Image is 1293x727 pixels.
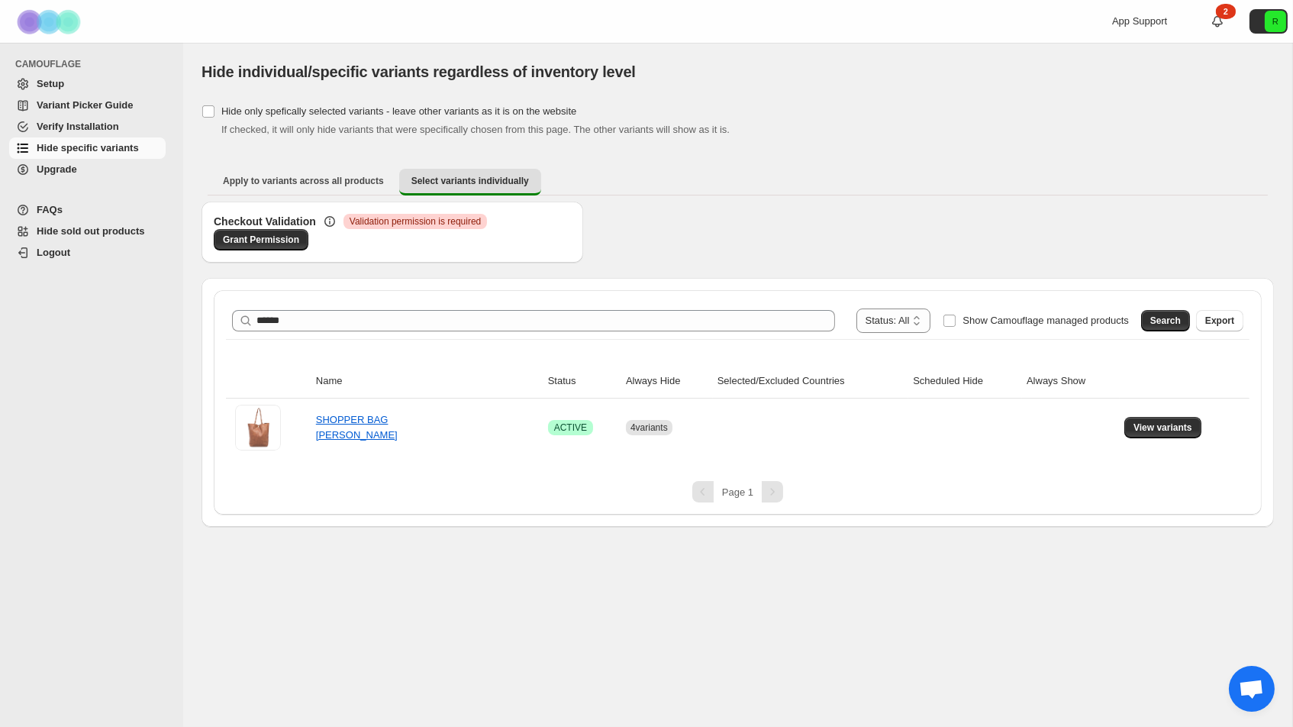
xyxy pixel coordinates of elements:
a: Upgrade [9,159,166,180]
span: Apply to variants across all products [223,175,384,187]
span: Show Camouflage managed products [962,315,1129,326]
span: Search [1150,315,1181,327]
th: Always Show [1022,364,1120,399]
div: Chat abierto [1229,666,1275,712]
th: Status [543,364,621,399]
img: SHOPPER BAG NICOLE [235,405,281,451]
span: Hide individual/specific variants regardless of inventory level [202,63,636,80]
span: App Support [1112,15,1167,27]
a: Logout [9,242,166,263]
a: Hide sold out products [9,221,166,242]
img: Camouflage [12,1,89,43]
a: Variant Picker Guide [9,95,166,116]
a: Verify Installation [9,116,166,137]
button: Apply to variants across all products [211,169,396,193]
span: Hide specific variants [37,142,139,153]
nav: Pagination [226,481,1249,502]
span: Variant Picker Guide [37,99,133,111]
span: Export [1205,315,1234,327]
span: If checked, it will only hide variants that were specifically chosen from this page. The other va... [221,124,730,135]
span: 4 variants [630,422,668,433]
div: Select variants individually [202,202,1274,527]
span: Upgrade [37,163,77,175]
span: Page 1 [722,486,753,498]
span: Grant Permission [223,234,299,246]
span: CAMOUFLAGE [15,58,172,70]
span: Select variants individually [411,175,529,187]
span: Hide only spefically selected variants - leave other variants as it is on the website [221,105,576,117]
button: Select variants individually [399,169,541,195]
span: Hide sold out products [37,225,145,237]
button: Search [1141,310,1190,331]
span: ACTIVE [554,422,587,434]
h3: Checkout Validation [214,214,316,229]
a: SHOPPER BAG [PERSON_NAME] [316,414,398,441]
th: Scheduled Hide [908,364,1022,399]
span: FAQs [37,204,63,215]
div: 2 [1216,4,1236,19]
th: Selected/Excluded Countries [713,364,909,399]
th: Name [311,364,543,399]
button: Export [1196,310,1243,331]
a: Hide specific variants [9,137,166,159]
button: Avatar with initials R [1249,9,1288,34]
a: Setup [9,73,166,95]
text: R [1272,17,1278,26]
a: 2 [1210,14,1225,29]
span: Avatar with initials R [1265,11,1286,32]
span: View variants [1133,422,1192,434]
span: Validation permission is required [350,215,482,228]
a: Grant Permission [214,229,308,250]
a: FAQs [9,199,166,221]
span: Logout [37,247,70,258]
span: Verify Installation [37,121,119,132]
button: View variants [1124,417,1201,438]
span: Setup [37,78,64,89]
th: Always Hide [621,364,713,399]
